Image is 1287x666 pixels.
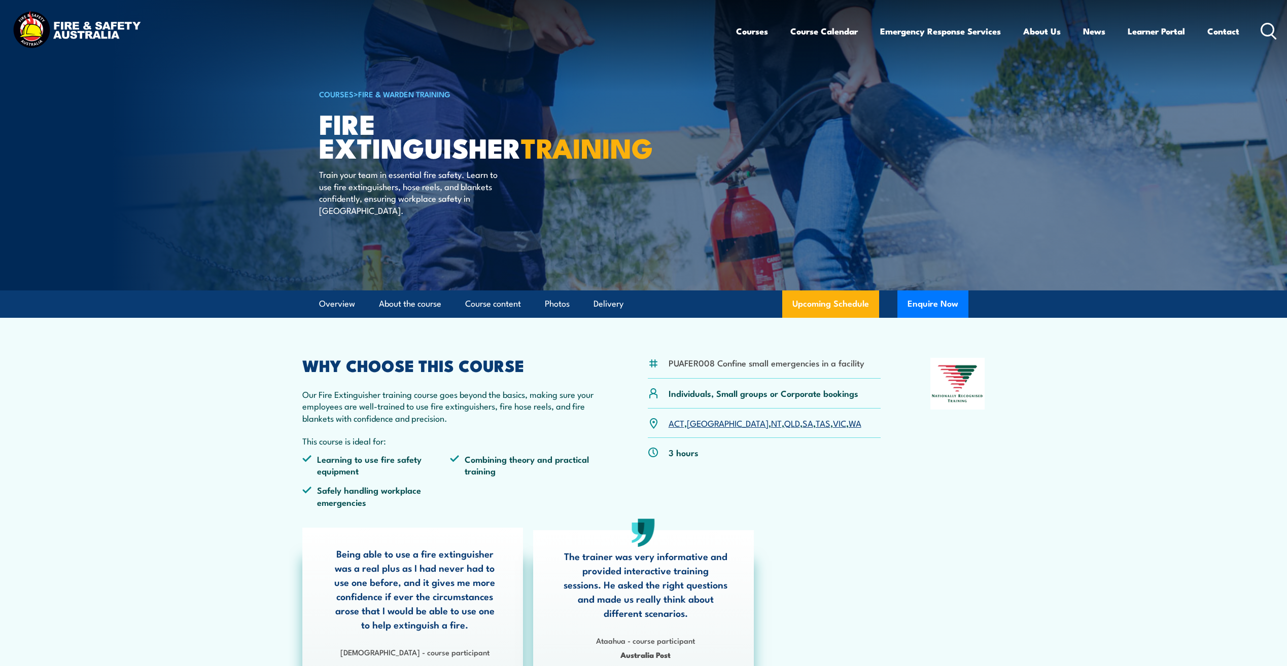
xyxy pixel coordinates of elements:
a: Overview [319,290,355,317]
li: Combining theory and practical training [450,453,598,477]
a: Delivery [594,290,623,317]
a: Contact [1207,18,1239,45]
li: PUAFER008 Confine small emergencies in a facility [669,357,864,368]
li: Learning to use fire safety equipment [302,453,450,477]
li: Safely handling workplace emergencies [302,484,450,508]
a: Courses [736,18,768,45]
a: Fire & Warden Training [358,88,450,99]
a: Course content [465,290,521,317]
a: Course Calendar [790,18,858,45]
a: QLD [784,417,800,429]
a: SA [803,417,813,429]
img: Nationally Recognised Training logo. [930,358,985,410]
p: 3 hours [669,447,699,458]
strong: [DEMOGRAPHIC_DATA] - course participant [340,646,490,657]
p: Being able to use a fire extinguisher was a real plus as I had never had to use one before, and i... [332,546,498,632]
a: [GEOGRAPHIC_DATA] [687,417,769,429]
h6: > [319,88,570,100]
h2: WHY CHOOSE THIS COURSE [302,358,599,372]
a: COURSES [319,88,354,99]
p: Individuals, Small groups or Corporate bookings [669,387,858,399]
a: ACT [669,417,684,429]
a: Upcoming Schedule [782,290,879,318]
p: , , , , , , , [669,417,861,429]
a: Learner Portal [1128,18,1185,45]
a: Photos [545,290,570,317]
p: Our Fire Extinguisher training course goes beyond the basics, making sure your employees are well... [302,388,599,424]
a: NT [771,417,782,429]
h1: Fire Extinguisher [319,112,570,159]
a: WA [849,417,861,429]
strong: Ataahua - course participant [596,635,695,646]
span: Australia Post [563,649,728,660]
a: Emergency Response Services [880,18,1001,45]
p: The trainer was very informative and provided interactive training sessions. He asked the right q... [563,549,728,620]
a: News [1083,18,1105,45]
a: About Us [1023,18,1061,45]
a: VIC [833,417,846,429]
p: This course is ideal for: [302,435,599,447]
strong: TRAINING [521,126,653,168]
button: Enquire Now [897,290,968,318]
p: Train your team in essential fire safety. Learn to use fire extinguishers, hose reels, and blanke... [319,168,504,216]
a: TAS [816,417,830,429]
a: About the course [379,290,441,317]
